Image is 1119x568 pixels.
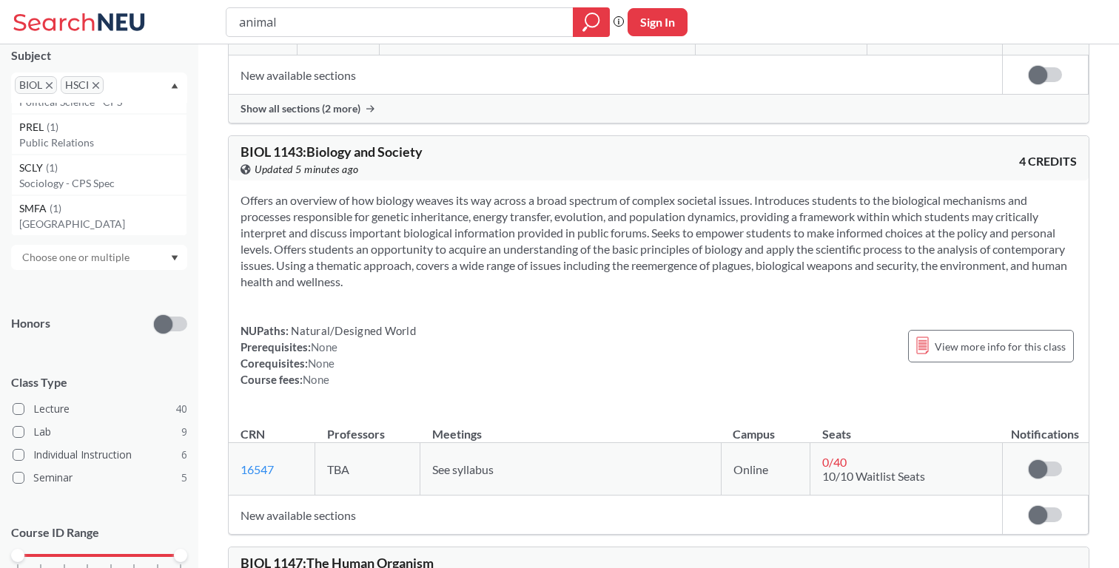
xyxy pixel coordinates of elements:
td: Online [721,443,810,496]
input: Choose one or multiple [15,248,139,266]
div: Show all sections (2 more) [229,95,1089,123]
th: Notifications [1002,411,1088,443]
span: 0 / 40 [822,455,847,469]
span: BIOLX to remove pill [15,76,57,94]
th: Meetings [420,411,722,443]
span: SMFA [19,200,50,217]
span: Updated 5 minutes ago [255,161,359,177]
div: NUPaths: Prerequisites: Corequisites: Course fees: [241,322,416,388]
svg: Dropdown arrow [171,255,178,261]
section: Offers an overview of how biology weaves its way across a broad spectrum of complex societal issu... [241,192,1077,290]
div: CRN [241,426,265,442]
div: magnifying glass [573,7,610,37]
th: Professors [315,411,420,443]
p: Course ID Range [11,524,187,541]
div: Dropdown arrow [11,245,187,270]
span: ( 1 ) [46,161,58,174]
span: 10/10 Waitlist Seats [822,469,925,483]
span: None [308,356,335,370]
span: Class Type [11,374,187,390]
span: PREL [19,119,47,135]
td: New available sections [229,496,1002,535]
span: 40 [175,401,187,417]
input: Class, professor, course number, "phrase" [238,10,562,35]
div: BIOLX to remove pillHSCIX to remove pillDropdown arrowPHLS(1)Philosophy - CPS SpecPMCL(1)Pharmaco... [11,72,187,103]
span: SCLY [19,160,46,176]
svg: Dropdown arrow [171,83,178,89]
svg: X to remove pill [46,82,53,89]
span: Show all sections (2 more) [241,102,360,115]
span: 9 [181,424,187,440]
label: Seminar [13,468,187,487]
span: See syllabus [432,462,494,476]
th: Campus [721,411,810,443]
span: View more info for this class [935,337,1066,356]
span: 5 [181,470,187,486]
p: Sociology - CPS Spec [19,176,186,191]
span: 6 [181,447,187,463]
p: [GEOGRAPHIC_DATA] [19,217,186,231]
label: Lab [13,422,187,442]
div: Subject [11,47,187,64]
td: New available sections [229,55,1002,95]
p: Honors [11,315,50,332]
span: ( 1 ) [47,121,58,133]
svg: magnifying glass [582,12,600,33]
span: Natural/Designed World [289,324,416,337]
label: Lecture [13,399,187,419]
p: Public Relations [19,135,186,150]
span: None [303,373,329,386]
span: BIOL 1143 : Biology and Society [241,143,423,160]
label: Individual Instruction [13,445,187,464]
th: Seats [810,411,1002,443]
span: HSCIX to remove pill [61,76,104,94]
svg: X to remove pill [93,82,99,89]
span: 4 CREDITS [1019,153,1077,169]
span: ( 1 ) [50,202,61,214]
button: Sign In [628,8,688,36]
a: 16547 [241,462,274,476]
td: TBA [315,443,420,496]
span: None [311,340,337,354]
